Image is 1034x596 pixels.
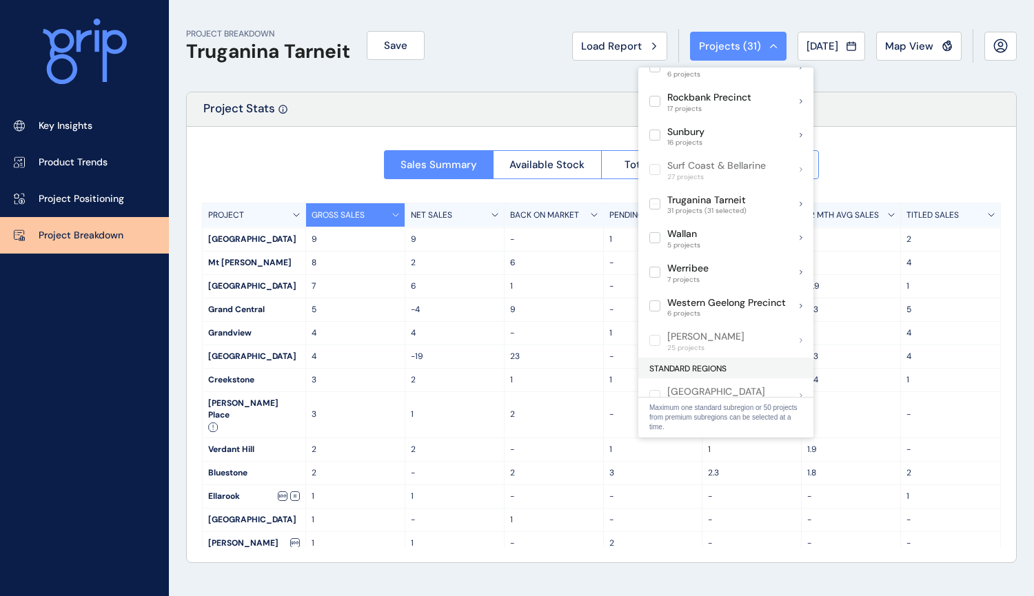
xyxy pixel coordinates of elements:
[906,280,995,292] p: 1
[609,444,697,455] p: 1
[906,409,995,420] p: -
[625,158,687,172] span: Total Supply
[384,39,407,52] span: Save
[510,234,598,245] p: -
[667,173,766,181] span: 27 projects
[649,363,727,374] span: STANDARD REGIONS
[807,234,895,245] p: -
[312,514,399,526] p: 1
[186,28,350,40] p: PROJECT BREAKDOWN
[649,403,802,432] p: Maximum one standard subregion or 50 projects from premium subregions can be selected at a time.
[807,537,895,549] p: -
[601,150,710,179] button: Total Supply
[312,280,399,292] p: 7
[667,309,786,318] span: 6 projects
[312,467,399,479] p: 2
[510,514,598,526] p: 1
[667,276,709,284] span: 7 projects
[667,241,700,249] span: 5 projects
[807,39,838,53] span: [DATE]
[39,156,108,169] p: Product Trends
[493,150,602,179] button: Available Stock
[667,385,765,399] p: [GEOGRAPHIC_DATA]
[807,467,895,479] p: 1.8
[510,444,598,455] p: -
[203,322,305,345] div: Grandview
[411,304,498,316] p: -4
[798,32,865,61] button: [DATE]
[667,207,747,215] span: 31 projects (31 selected)
[807,209,879,221] p: 12 MTH AVG SALES
[312,327,399,339] p: 4
[906,257,995,269] p: 4
[609,514,697,526] p: -
[203,251,305,274] div: Mt [PERSON_NAME]
[906,351,995,362] p: 4
[312,491,399,502] p: 1
[203,485,305,508] div: Ellarook
[807,409,895,420] p: -
[690,32,787,61] button: Projects (31)
[411,514,498,526] p: -
[581,39,642,53] span: Load Report
[312,444,399,455] p: 2
[807,304,895,316] p: 5.3
[667,296,786,310] p: Western Geelong Precinct
[411,491,498,502] p: 1
[667,138,704,147] span: 16 projects
[203,532,305,555] div: [PERSON_NAME]
[186,40,350,63] h1: Truganina Tarneit
[708,514,795,526] p: -
[203,508,305,531] div: [GEOGRAPHIC_DATA]
[906,491,995,502] p: 1
[203,275,305,298] div: [GEOGRAPHIC_DATA]
[609,327,697,339] p: 1
[906,467,995,479] p: 2
[609,257,697,269] p: -
[609,209,690,221] p: PENDING CONTRACTS
[510,327,598,339] p: -
[906,537,995,549] p: -
[312,304,399,316] p: 5
[807,491,895,502] p: -
[906,444,995,455] p: -
[609,234,697,245] p: 1
[411,374,498,386] p: 2
[807,327,895,339] p: -
[667,125,704,139] p: Sunbury
[708,444,795,455] p: 1
[509,158,585,172] span: Available Stock
[667,105,751,113] span: 17 projects
[609,304,697,316] p: -
[312,374,399,386] p: 3
[203,392,305,438] div: [PERSON_NAME] Place
[906,327,995,339] p: 4
[203,462,305,484] div: Bluestone
[510,257,598,269] p: 6
[411,537,498,549] p: 1
[203,228,305,251] div: [GEOGRAPHIC_DATA]
[510,467,598,479] p: 2
[411,257,498,269] p: 2
[609,351,697,362] p: -
[203,438,305,461] div: Verdant Hill
[609,467,697,479] p: 3
[401,158,477,172] span: Sales Summary
[39,119,92,133] p: Key Insights
[367,31,425,60] button: Save
[906,234,995,245] p: 2
[411,280,498,292] p: 6
[312,209,365,221] p: GROSS SALES
[39,229,123,243] p: Project Breakdown
[203,369,305,391] div: Creekstone
[510,409,598,420] p: 2
[384,150,493,179] button: Sales Summary
[609,491,697,502] p: -
[906,514,995,526] p: -
[609,280,697,292] p: -
[667,159,766,173] p: Surf Coast & Bellarine
[807,280,895,292] p: 6.9
[906,209,959,221] p: TITLED SALES
[667,262,709,276] p: Werribee
[667,70,716,79] span: 6 projects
